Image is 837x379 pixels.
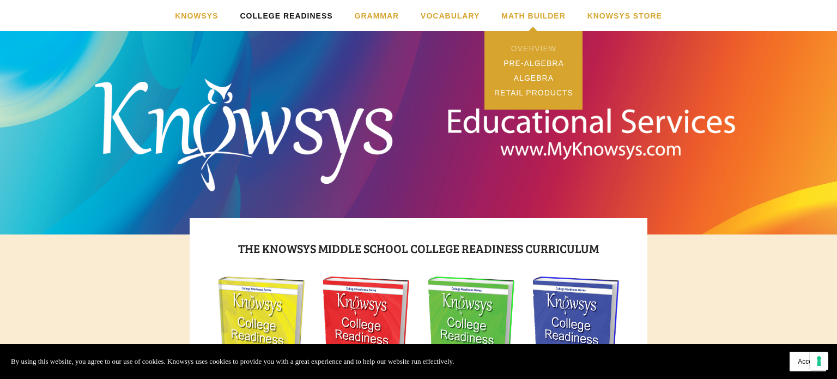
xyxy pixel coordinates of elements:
[810,352,828,370] button: Your consent preferences for tracking technologies
[11,356,454,368] p: By using this website, you agree to our use of cookies. Knowsys uses cookies to provide you with ...
[268,47,570,195] a: Knowsys Educational Services
[790,352,826,371] button: Accept
[484,70,583,85] a: Algebra
[484,41,583,56] a: Overview
[218,238,619,258] h1: The Knowsys middle school college readiness curriculum
[484,56,583,70] a: Pre-Algebra
[484,85,583,100] a: Retail Products
[798,358,818,365] span: Accept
